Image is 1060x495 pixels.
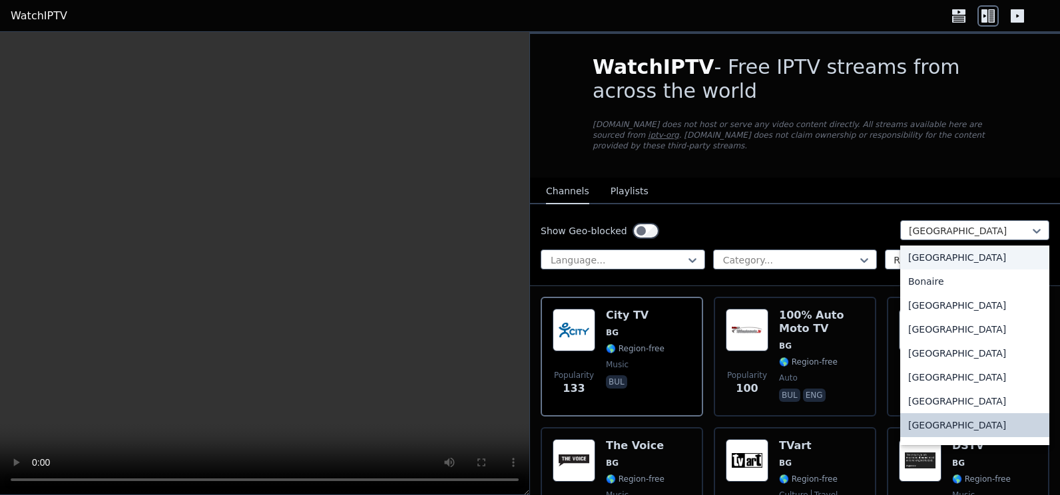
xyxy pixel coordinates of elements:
div: [GEOGRAPHIC_DATA] [900,317,1049,341]
p: bul [779,389,800,402]
img: Magic TV [899,309,941,351]
img: The Voice [553,439,595,482]
div: Bonaire [900,269,1049,293]
a: iptv-org [648,130,679,140]
img: 100% Auto Moto TV [726,309,768,351]
span: BG [606,458,619,468]
span: BG [606,327,619,338]
span: 133 [563,381,585,397]
span: 🌎 Region-free [779,357,838,367]
div: [GEOGRAPHIC_DATA] [900,437,1049,461]
span: music [606,359,629,370]
img: TVart [726,439,768,482]
span: WatchIPTV [593,55,714,79]
span: 🌎 Region-free [952,474,1011,484]
span: auto [779,373,798,383]
h6: TVart [779,439,838,452]
p: eng [803,389,826,402]
span: 🌎 Region-free [606,343,664,354]
span: BG [779,341,792,351]
span: Popularity [554,370,594,381]
h6: The Voice [606,439,664,452]
h6: 100% Auto Moto TV [779,309,864,335]
img: DSTV [899,439,941,482]
a: WatchIPTV [11,8,67,24]
div: [GEOGRAPHIC_DATA] [900,365,1049,389]
h6: City TV [606,309,664,322]
div: [GEOGRAPHIC_DATA] [900,293,1049,317]
button: Playlists [611,179,649,204]
div: [GEOGRAPHIC_DATA] [900,389,1049,413]
button: Channels [546,179,589,204]
div: [GEOGRAPHIC_DATA] [900,413,1049,437]
span: Popularity [727,370,767,381]
span: BG [952,458,965,468]
p: [DOMAIN_NAME] does not host or serve any video content directly. All streams available here are s... [593,119,997,151]
span: BG [779,458,792,468]
h6: DSTV [952,439,1011,452]
p: bul [606,375,627,389]
img: City TV [553,309,595,351]
label: Show Geo-blocked [541,224,627,238]
span: 100 [736,381,758,397]
span: 🌎 Region-free [779,474,838,484]
span: 🌎 Region-free [606,474,664,484]
div: [GEOGRAPHIC_DATA] [900,341,1049,365]
h1: - Free IPTV streams from across the world [593,55,997,103]
div: [GEOGRAPHIC_DATA] [900,246,1049,269]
